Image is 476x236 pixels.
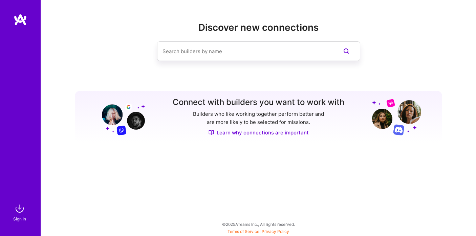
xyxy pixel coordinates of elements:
[14,202,26,222] a: sign inSign In
[173,98,344,107] h3: Connect with builders you want to work with
[14,14,27,26] img: logo
[96,98,145,135] img: Grow your network
[228,229,259,234] a: Terms of Service
[13,202,26,215] img: sign in
[163,43,328,60] input: Search builders by name
[192,110,325,126] p: Builders who like working together perform better and are more likely to be selected for missions.
[372,99,421,135] img: Grow your network
[209,129,309,136] a: Learn why connections are important
[342,47,350,55] i: icon SearchPurple
[228,229,289,234] span: |
[262,229,289,234] a: Privacy Policy
[13,215,26,222] div: Sign In
[41,216,476,233] div: © 2025 ATeams Inc., All rights reserved.
[209,130,214,135] img: Discover
[75,22,442,33] h2: Discover new connections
